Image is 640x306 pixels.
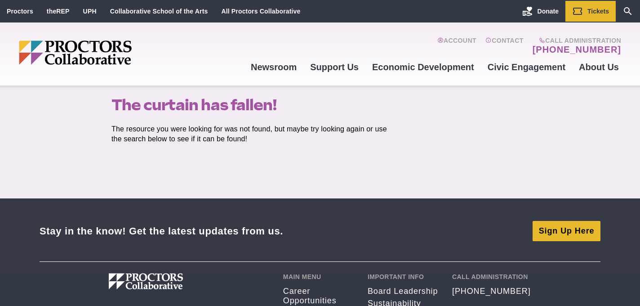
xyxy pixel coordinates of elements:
div: Stay in the know! Get the latest updates from us. [40,225,283,237]
img: Proctors logo [19,40,201,65]
a: Board Leadership [368,287,439,296]
a: Donate [516,1,565,22]
h1: The curtain has fallen! [111,96,396,113]
a: Proctors [7,8,33,15]
span: Donate [538,8,559,15]
a: UPH [83,8,97,15]
a: Career opportunities [283,287,354,306]
span: Tickets [587,8,609,15]
a: Search [616,1,640,22]
a: Civic Engagement [481,55,572,79]
a: Contact [485,37,524,55]
a: [PHONE_NUMBER] [452,287,531,296]
a: About Us [572,55,626,79]
a: Newsroom [244,55,303,79]
a: Collaborative School of the Arts [110,8,208,15]
a: Account [437,37,476,55]
h2: Important Info [368,273,439,280]
a: Support Us [303,55,365,79]
a: All Proctors Collaborative [221,8,300,15]
a: Sign Up Here [533,221,600,241]
img: Proctors logo [109,273,230,289]
a: Economic Development [365,55,481,79]
h2: Call Administration [452,273,531,280]
a: [PHONE_NUMBER] [533,44,621,55]
h2: Main Menu [283,273,354,280]
a: Tickets [565,1,616,22]
p: The resource you were looking for was not found, but maybe try looking again or use the search be... [111,124,396,144]
a: theREP [47,8,70,15]
span: Call Administration [530,37,621,44]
